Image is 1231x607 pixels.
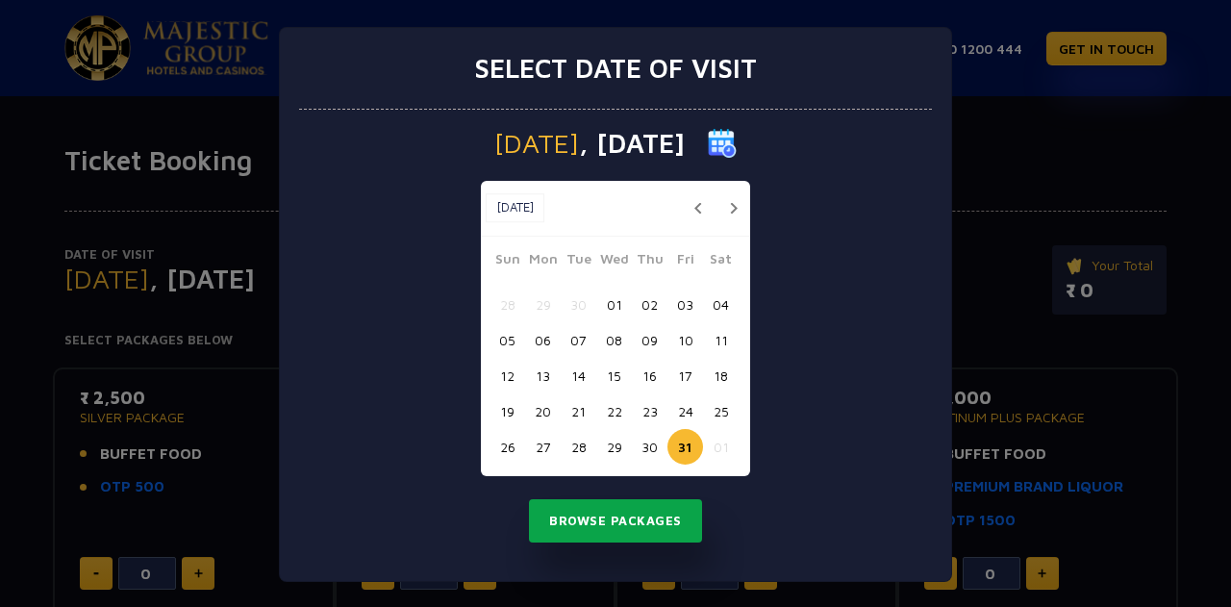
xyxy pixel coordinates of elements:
span: Mon [525,248,561,275]
span: Sun [490,248,525,275]
button: 23 [632,393,667,429]
button: 14 [561,358,596,393]
button: 21 [561,393,596,429]
button: 13 [525,358,561,393]
span: [DATE] [494,130,579,157]
button: 08 [596,322,632,358]
span: , [DATE] [579,130,685,157]
button: 15 [596,358,632,393]
button: [DATE] [486,193,544,222]
button: 28 [561,429,596,465]
button: 11 [703,322,739,358]
span: Sat [703,248,739,275]
button: 31 [667,429,703,465]
span: Tue [561,248,596,275]
button: 03 [667,287,703,322]
button: 22 [596,393,632,429]
button: 01 [703,429,739,465]
button: 04 [703,287,739,322]
button: 26 [490,429,525,465]
button: 30 [632,429,667,465]
button: 12 [490,358,525,393]
button: 19 [490,393,525,429]
button: 06 [525,322,561,358]
button: 18 [703,358,739,393]
button: 20 [525,393,561,429]
span: Thu [632,248,667,275]
button: 05 [490,322,525,358]
button: 25 [703,393,739,429]
button: 09 [632,322,667,358]
button: Browse Packages [529,499,702,544]
button: 24 [667,393,703,429]
span: Fri [667,248,703,275]
button: 30 [561,287,596,322]
img: calender icon [708,129,737,158]
button: 02 [632,287,667,322]
button: 10 [667,322,703,358]
button: 01 [596,287,632,322]
button: 16 [632,358,667,393]
button: 07 [561,322,596,358]
h3: Select date of visit [474,52,757,85]
button: 28 [490,287,525,322]
button: 29 [525,287,561,322]
button: 17 [667,358,703,393]
button: 29 [596,429,632,465]
span: Wed [596,248,632,275]
button: 27 [525,429,561,465]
